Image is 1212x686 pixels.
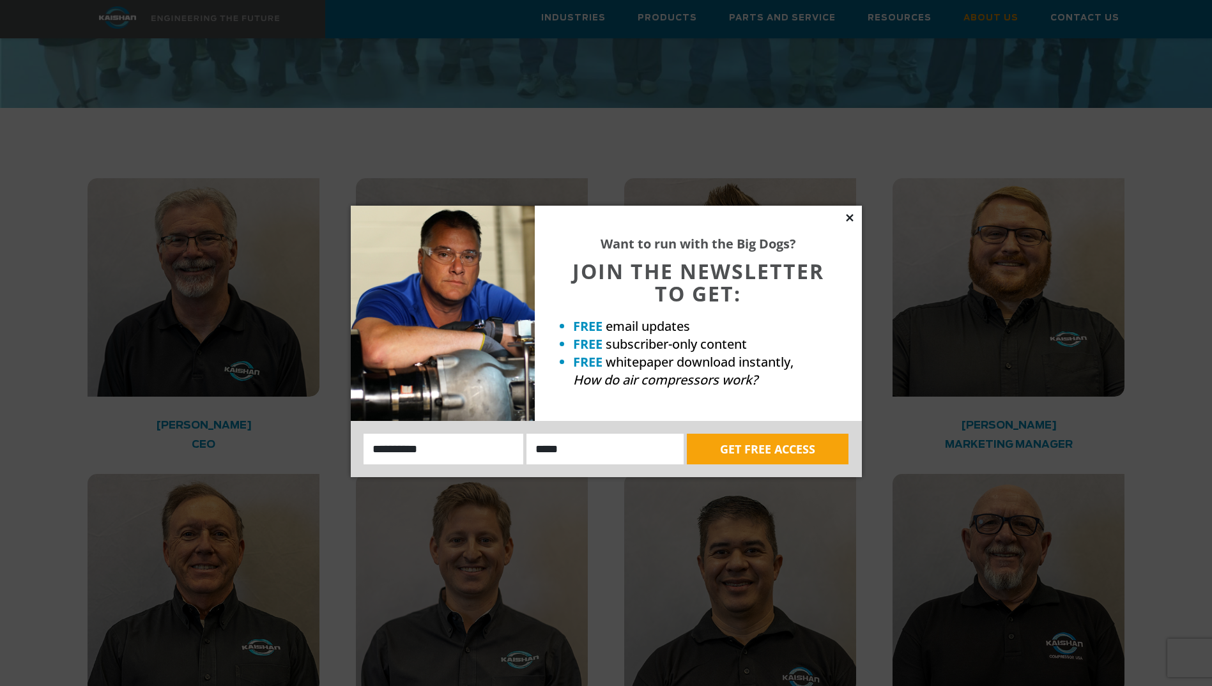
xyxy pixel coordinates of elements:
[844,212,855,224] button: Close
[573,317,602,335] strong: FREE
[601,235,796,252] strong: Want to run with the Big Dogs?
[606,335,747,353] span: subscriber-only content
[606,353,794,370] span: whitepaper download instantly,
[687,434,848,464] button: GET FREE ACCESS
[573,371,758,388] em: How do air compressors work?
[364,434,524,464] input: Name:
[606,317,690,335] span: email updates
[572,257,824,307] span: JOIN THE NEWSLETTER TO GET:
[526,434,684,464] input: Email
[573,335,602,353] strong: FREE
[573,353,602,370] strong: FREE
